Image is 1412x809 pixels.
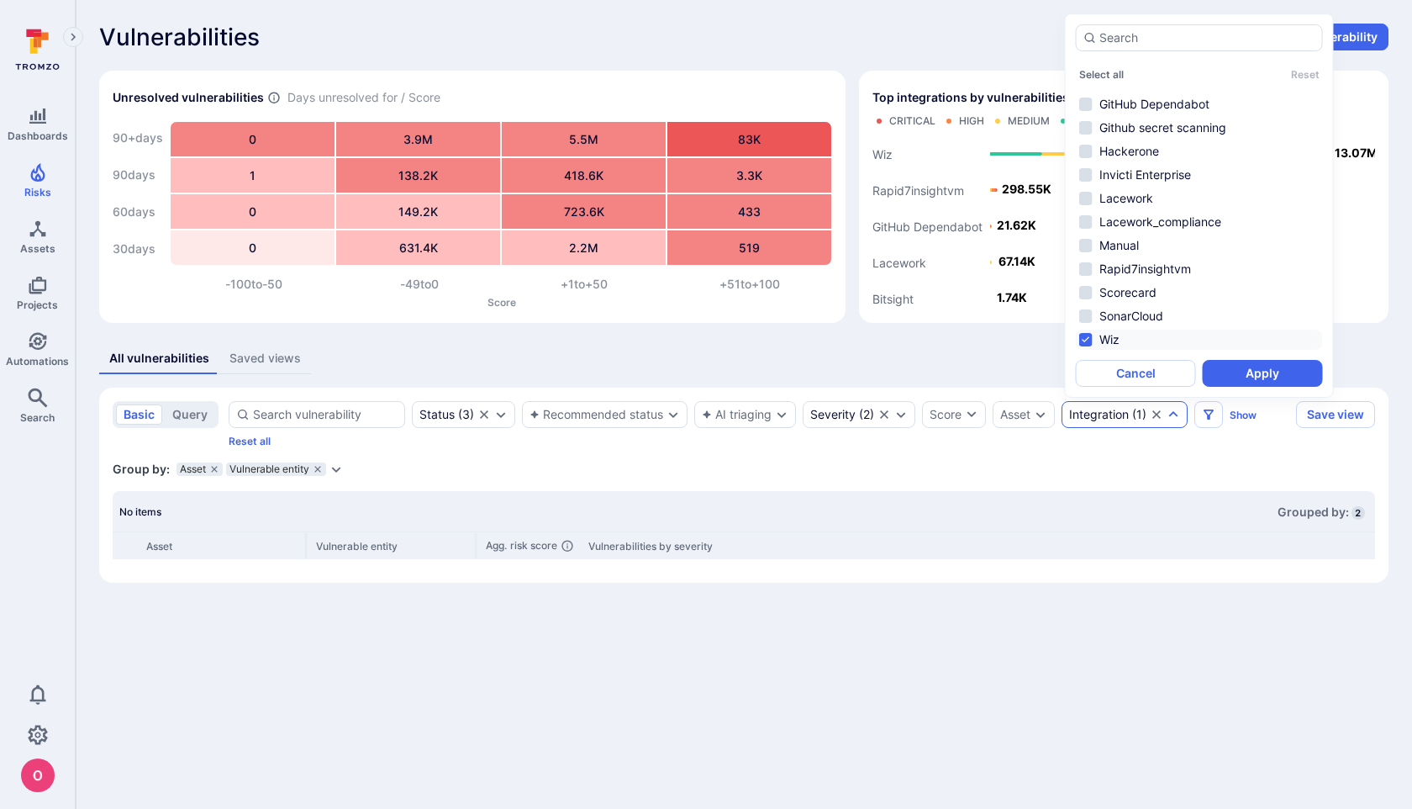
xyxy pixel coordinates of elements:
[21,759,55,792] img: ACg8ocJcCe-YbLxGm5tc0PuNRxmgP8aEm0RBXn6duO8aeMVK9zjHhw=s96-c
[1076,165,1323,185] li: Invicti Enterprise
[116,404,162,425] button: basic
[17,299,58,311] span: Projects
[1002,182,1051,196] text: 298.55K
[171,230,335,265] div: 0
[21,759,55,792] div: oleg malkov
[1076,360,1196,387] button: Cancel
[171,158,335,193] div: 1
[1008,114,1050,128] div: Medium
[113,195,163,229] div: 60 days
[1069,408,1146,421] button: Integration(1)
[99,343,1388,374] div: assets tabs
[1150,408,1163,421] button: Clear selection
[502,276,667,293] div: +1 to +50
[667,158,831,193] div: 3.3K
[486,539,578,553] div: risk score
[287,89,440,107] span: Days unresolved for / Score
[998,254,1035,268] text: 67.14K
[165,404,215,425] button: query
[1076,283,1323,303] li: Scorecard
[486,539,507,553] abbr: Aggregated
[1076,94,1323,114] li: GitHub Dependabot
[1076,330,1323,350] li: Wiz
[229,464,309,474] span: Vulnerable entity
[229,435,271,447] button: Reset all
[113,158,163,192] div: 90 days
[775,408,788,421] button: Expand dropdown
[176,463,343,476] div: grouping parameters
[1076,235,1323,256] li: Manual
[872,256,926,270] text: Lacework
[6,355,69,367] span: Automations
[1069,408,1129,421] div: Integration
[337,276,503,293] div: -49 to 0
[859,71,1388,323] div: Top integrations by vulnerabilities
[336,158,500,193] div: 138.2K
[1076,118,1323,138] li: Github secret scanning
[63,27,83,47] button: Expand navigation menu
[667,276,833,293] div: +51 to +100
[588,540,713,553] div: Vulnerabilities by severity
[109,350,209,367] div: All vulnerabilities
[1167,408,1180,421] button: Expand dropdown
[1230,409,1257,421] button: Show
[667,122,831,156] div: 83K
[1076,141,1323,161] li: Hackerone
[1076,24,1323,387] div: autocomplete options
[253,406,398,423] input: Search vulnerability
[1076,259,1323,279] li: Rapid7insightvm
[872,292,914,307] text: Bitsight
[171,276,337,293] div: -100 to -50
[810,408,874,421] div: ( 2 )
[336,230,500,265] div: 631.4K
[997,218,1036,232] text: 21.62K
[666,408,680,421] button: Expand dropdown
[180,464,206,474] span: Asset
[561,539,574,553] svg: Aggregate of individual risk scores of all the vulnerabilities within a group
[922,401,986,428] button: Score
[872,219,983,234] text: GitHub Dependabot
[1000,408,1030,421] div: Asset
[171,296,832,309] p: Score
[529,408,663,421] button: Recommended status
[20,242,55,255] span: Assets
[119,505,161,518] span: No items
[1079,68,1124,81] button: Select all
[171,194,335,229] div: 0
[930,406,962,423] div: Score
[1076,188,1323,209] li: Lacework
[1296,401,1375,428] button: Save view
[997,290,1027,304] text: 1.74K
[113,232,163,266] div: 30 days
[419,408,474,421] button: Status(3)
[872,89,1069,106] span: Top integrations by vulnerabilities
[494,408,508,421] button: Expand dropdown
[667,230,831,265] div: 519
[1069,408,1146,421] div: ( 1 )
[316,540,476,553] div: Vulnerable entity
[267,89,281,107] span: Number of vulnerabilities in status ‘Open’ ‘Triaged’ and ‘In process’ divided by score and scanne...
[113,461,170,478] span: Group by:
[67,30,79,45] i: Expand navigation menu
[171,122,335,156] div: 0
[99,24,260,50] span: Vulnerabilities
[1099,29,1315,46] input: Search
[226,463,326,476] div: Vulnerable entity
[667,194,831,229] div: 433
[477,408,491,421] button: Clear selection
[872,135,1375,309] svg: Top integrations by vulnerabilities bar
[810,408,856,421] div: Severity
[24,186,51,198] span: Risks
[702,408,772,421] button: AI triaging
[872,147,893,161] text: Wiz
[113,89,264,106] h2: Unresolved vulnerabilities
[146,540,306,553] div: Asset
[336,194,500,229] div: 149.2K
[419,408,474,421] div: ( 3 )
[1194,401,1223,428] button: Filters
[1278,505,1351,519] span: Grouped by:
[959,114,984,128] div: High
[1335,145,1378,160] text: 13.07M
[502,158,666,193] div: 418.6K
